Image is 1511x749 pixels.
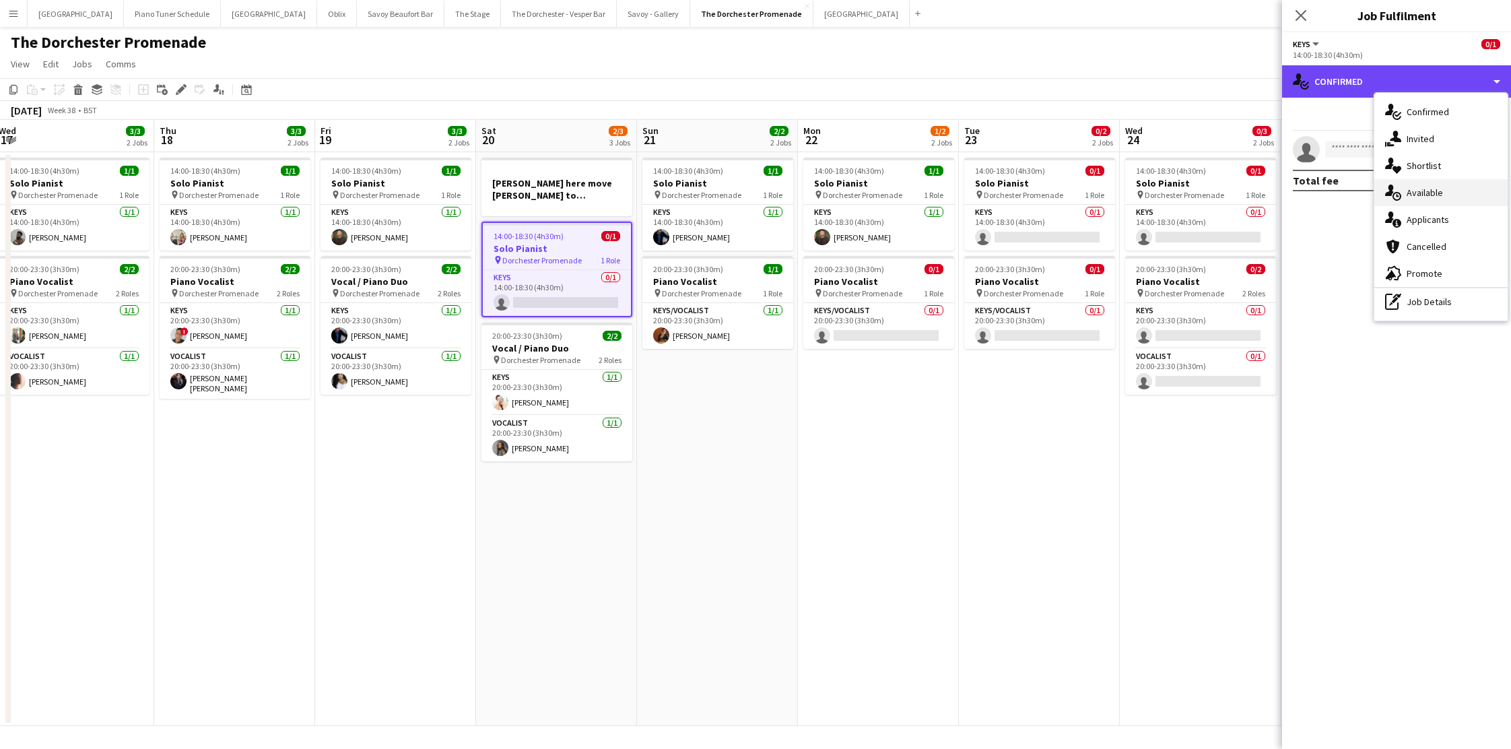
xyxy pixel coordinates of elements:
[160,303,310,349] app-card-role: Keys1/120:00-23:30 (3h30m)![PERSON_NAME]
[11,58,30,70] span: View
[642,256,793,349] app-job-card: 20:00-23:30 (3h30m)1/1Piano Vocalist Dorchester Promenade1 RoleKeys/Vocalist1/120:00-23:30 (3h30m...
[221,1,317,27] button: [GEOGRAPHIC_DATA]
[764,166,782,176] span: 1/1
[501,1,617,27] button: The Dorchester - Vesper Bar
[603,331,622,341] span: 2/2
[100,55,141,73] a: Comms
[72,58,92,70] span: Jobs
[43,58,59,70] span: Edit
[160,158,310,251] app-job-card: 14:00-18:30 (4h30m)1/1Solo Pianist Dorchester Promenade1 RoleKeys1/114:00-18:30 (4h30m)[PERSON_NAME]
[770,126,788,136] span: 2/2
[964,275,1115,288] h3: Piano Vocalist
[120,166,139,176] span: 1/1
[83,105,97,115] div: BST
[1085,288,1104,298] span: 1 Role
[1481,39,1500,49] span: 0/1
[803,256,954,349] app-job-card: 20:00-23:30 (3h30m)0/1Piano Vocalist Dorchester Promenade1 RoleKeys/Vocalist0/120:00-23:30 (3h30m)
[38,55,64,73] a: Edit
[1253,137,1274,148] div: 2 Jobs
[160,275,310,288] h3: Piano Vocalist
[642,158,793,251] div: 14:00-18:30 (4h30m)1/1Solo Pianist Dorchester Promenade1 RoleKeys1/114:00-18:30 (4h30m)[PERSON_NAME]
[1246,166,1265,176] span: 0/1
[984,288,1063,298] span: Dorchester Promenade
[340,190,419,200] span: Dorchester Promenade
[1374,206,1508,233] div: Applicants
[321,125,331,137] span: Fri
[642,205,793,251] app-card-role: Keys1/114:00-18:30 (4h30m)[PERSON_NAME]
[984,190,1063,200] span: Dorchester Promenade
[1136,264,1206,274] span: 20:00-23:30 (3h30m)
[9,264,79,274] span: 20:00-23:30 (3h30m)
[179,190,259,200] span: Dorchester Promenade
[160,349,310,399] app-card-role: Vocalist1/120:00-23:30 (3h30m)[PERSON_NAME] [PERSON_NAME]
[448,126,467,136] span: 3/3
[124,1,221,27] button: Piano Tuner Schedule
[281,166,300,176] span: 1/1
[1246,264,1265,274] span: 0/2
[119,190,139,200] span: 1 Role
[160,177,310,189] h3: Solo Pianist
[1125,349,1276,395] app-card-role: Vocalist0/120:00-23:30 (3h30m)
[1282,7,1511,24] h3: Job Fulfilment
[321,349,471,395] app-card-role: Vocalist1/120:00-23:30 (3h30m)[PERSON_NAME]
[116,288,139,298] span: 2 Roles
[442,264,461,274] span: 2/2
[321,275,471,288] h3: Vocal / Piano Duo
[803,177,954,189] h3: Solo Pianist
[601,255,620,265] span: 1 Role
[1374,288,1508,315] div: Job Details
[158,132,176,148] span: 18
[1085,190,1104,200] span: 1 Role
[617,1,690,27] button: Savoy - Gallery
[481,222,632,317] app-job-card: 14:00-18:30 (4h30m)0/1Solo Pianist Dorchester Promenade1 RoleKeys0/114:00-18:30 (4h30m)
[483,242,631,255] h3: Solo Pianist
[340,288,419,298] span: Dorchester Promenade
[501,355,580,365] span: Dorchester Promenade
[925,264,943,274] span: 0/1
[67,55,98,73] a: Jobs
[321,256,471,395] div: 20:00-23:30 (3h30m)2/2Vocal / Piano Duo Dorchester Promenade2 RolesKeys1/120:00-23:30 (3h30m)[PER...
[964,303,1115,349] app-card-role: Keys/Vocalist0/120:00-23:30 (3h30m)
[653,264,723,274] span: 20:00-23:30 (3h30m)
[481,370,632,416] app-card-role: Keys1/120:00-23:30 (3h30m)[PERSON_NAME]
[481,323,632,461] div: 20:00-23:30 (3h30m)2/2Vocal / Piano Duo Dorchester Promenade2 RolesKeys1/120:00-23:30 (3h30m)[PER...
[1293,39,1310,49] span: Keys
[925,166,943,176] span: 1/1
[1282,65,1511,98] div: Confirmed
[642,177,793,189] h3: Solo Pianist
[481,125,496,137] span: Sat
[1293,174,1339,187] div: Total fee
[931,137,952,148] div: 2 Jobs
[357,1,444,27] button: Savoy Beaufort Bar
[481,342,632,354] h3: Vocal / Piano Duo
[1125,125,1143,137] span: Wed
[479,132,496,148] span: 20
[1125,256,1276,395] app-job-card: 20:00-23:30 (3h30m)0/2Piano Vocalist Dorchester Promenade2 RolesKeys0/120:00-23:30 (3h30m) Vocali...
[44,105,78,115] span: Week 38
[803,125,821,137] span: Mon
[964,177,1115,189] h3: Solo Pianist
[690,1,813,27] button: The Dorchester Promenade
[321,158,471,251] app-job-card: 14:00-18:30 (4h30m)1/1Solo Pianist Dorchester Promenade1 RoleKeys1/114:00-18:30 (4h30m)[PERSON_NAME]
[924,190,943,200] span: 1 Role
[444,1,501,27] button: The Stage
[1374,125,1508,152] div: Invited
[1374,179,1508,206] div: Available
[170,264,240,274] span: 20:00-23:30 (3h30m)
[1085,166,1104,176] span: 0/1
[962,132,980,148] span: 23
[764,264,782,274] span: 1/1
[823,288,902,298] span: Dorchester Promenade
[1125,158,1276,251] app-job-card: 14:00-18:30 (4h30m)0/1Solo Pianist Dorchester Promenade1 RoleKeys0/114:00-18:30 (4h30m)
[1246,190,1265,200] span: 1 Role
[801,132,821,148] span: 22
[494,231,564,241] span: 14:00-18:30 (4h30m)
[160,256,310,399] app-job-card: 20:00-23:30 (3h30m)2/2Piano Vocalist Dorchester Promenade2 RolesKeys1/120:00-23:30 (3h30m)![PERSO...
[331,166,401,176] span: 14:00-18:30 (4h30m)
[170,166,240,176] span: 14:00-18:30 (4h30m)
[1092,126,1110,136] span: 0/2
